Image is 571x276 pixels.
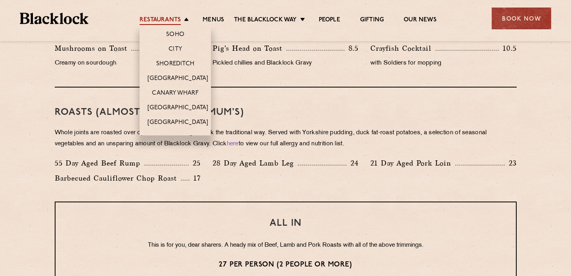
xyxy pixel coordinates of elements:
[370,43,435,54] p: Crayfish Cocktail
[71,260,500,270] p: 27 per person (2 people or more)
[148,75,208,84] a: [GEOGRAPHIC_DATA]
[71,218,500,228] h3: ALL IN
[148,119,208,128] a: [GEOGRAPHIC_DATA]
[404,16,437,25] a: Our News
[148,104,208,113] a: [GEOGRAPHIC_DATA]
[166,31,184,40] a: Soho
[140,16,181,25] a: Restaurants
[213,158,298,169] p: 28 Day Aged Lamb Leg
[505,158,517,168] p: 23
[319,16,340,25] a: People
[55,43,131,54] p: Mushrooms on Toast
[360,16,384,25] a: Gifting
[71,240,500,251] p: This is for you, dear sharers. A heady mix of Beef, Lamb and Pork Roasts with all of the above tr...
[499,43,516,53] p: 10.5
[55,128,517,150] p: Whole joints are roasted over open coals and English oak the traditional way. Served with Yorkshi...
[55,58,201,69] p: Creamy on sourdough
[234,16,297,25] a: The Blacklock Way
[347,158,358,168] p: 24
[189,158,201,168] p: 25
[55,107,517,118] h3: Roasts (Almost as good as Mum's)
[370,158,455,169] p: 21 Day Aged Pork Loin
[55,158,144,169] p: 55 Day Aged Beef Rump
[213,43,286,54] p: Pig’s Head on Toast
[345,43,359,53] p: 8.5
[55,173,181,184] p: Barbecued Cauliflower Chop Roast
[152,89,198,98] a: Canary Wharf
[227,141,239,147] a: here
[213,58,358,69] p: Pickled chillies and Blacklock Gravy
[169,46,182,54] a: City
[203,16,224,25] a: Menus
[190,173,201,183] p: 17
[20,13,88,24] img: BL_Textured_Logo-footer-cropped.svg
[492,8,551,29] div: Book Now
[370,58,516,69] p: with Soldiers for mopping
[156,60,194,69] a: Shoreditch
